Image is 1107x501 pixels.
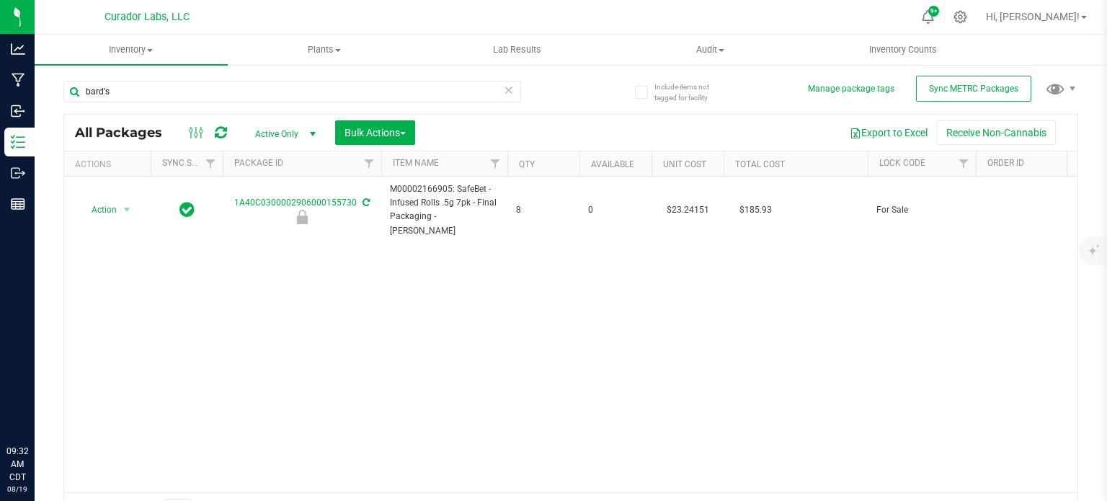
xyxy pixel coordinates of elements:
[588,203,643,217] span: 0
[613,35,806,65] a: Audit
[228,43,420,56] span: Plants
[850,43,956,56] span: Inventory Counts
[6,445,28,484] p: 09:32 AM CDT
[937,120,1056,145] button: Receive Non-Cannabis
[393,158,439,168] a: Item Name
[360,198,370,208] span: Sync from Compliance System
[199,151,223,176] a: Filter
[876,203,967,217] span: For Sale
[11,166,25,180] inline-svg: Outbound
[14,386,58,429] iframe: Resource center
[614,43,806,56] span: Audit
[344,127,406,138] span: Bulk Actions
[6,484,28,495] p: 08/19
[11,135,25,149] inline-svg: Inventory
[11,197,25,211] inline-svg: Reports
[11,104,25,118] inline-svg: Inbound
[474,43,561,56] span: Lab Results
[75,159,145,169] div: Actions
[663,159,706,169] a: Unit Cost
[654,81,726,103] span: Include items not tagged for facility
[986,11,1080,22] span: Hi, [PERSON_NAME]!
[591,159,634,169] a: Available
[516,203,571,217] span: 8
[63,81,521,102] input: Search Package ID, Item Name, SKU, Lot or Part Number...
[735,159,785,169] a: Total Cost
[35,35,228,65] a: Inventory
[221,210,383,224] div: For Sale
[929,84,1018,94] span: Sync METRC Packages
[105,11,190,23] span: Curador Labs, LLC
[879,158,925,168] a: Lock Code
[808,83,894,95] button: Manage package tags
[75,125,177,141] span: All Packages
[234,158,283,168] a: Package ID
[234,198,357,208] a: 1A40C0300002906000155730
[11,73,25,87] inline-svg: Manufacturing
[35,43,228,56] span: Inventory
[504,81,514,99] span: Clear
[840,120,937,145] button: Export to Excel
[484,151,507,176] a: Filter
[1060,151,1084,176] a: Filter
[652,177,724,244] td: $23.24151
[118,200,136,220] span: select
[79,200,117,220] span: Action
[930,9,937,14] span: 9+
[732,200,779,221] span: $185.93
[952,151,976,176] a: Filter
[11,42,25,56] inline-svg: Analytics
[357,151,381,176] a: Filter
[421,35,614,65] a: Lab Results
[987,158,1024,168] a: Order Id
[390,182,499,238] span: M00002166905: SafeBet - Infused Rolls .5g 7pk - Final Packaging - [PERSON_NAME]
[179,200,195,220] span: In Sync
[916,76,1031,102] button: Sync METRC Packages
[162,158,218,168] a: Sync Status
[228,35,421,65] a: Plants
[519,159,535,169] a: Qty
[806,35,1000,65] a: Inventory Counts
[951,10,969,24] div: Manage settings
[335,120,415,145] button: Bulk Actions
